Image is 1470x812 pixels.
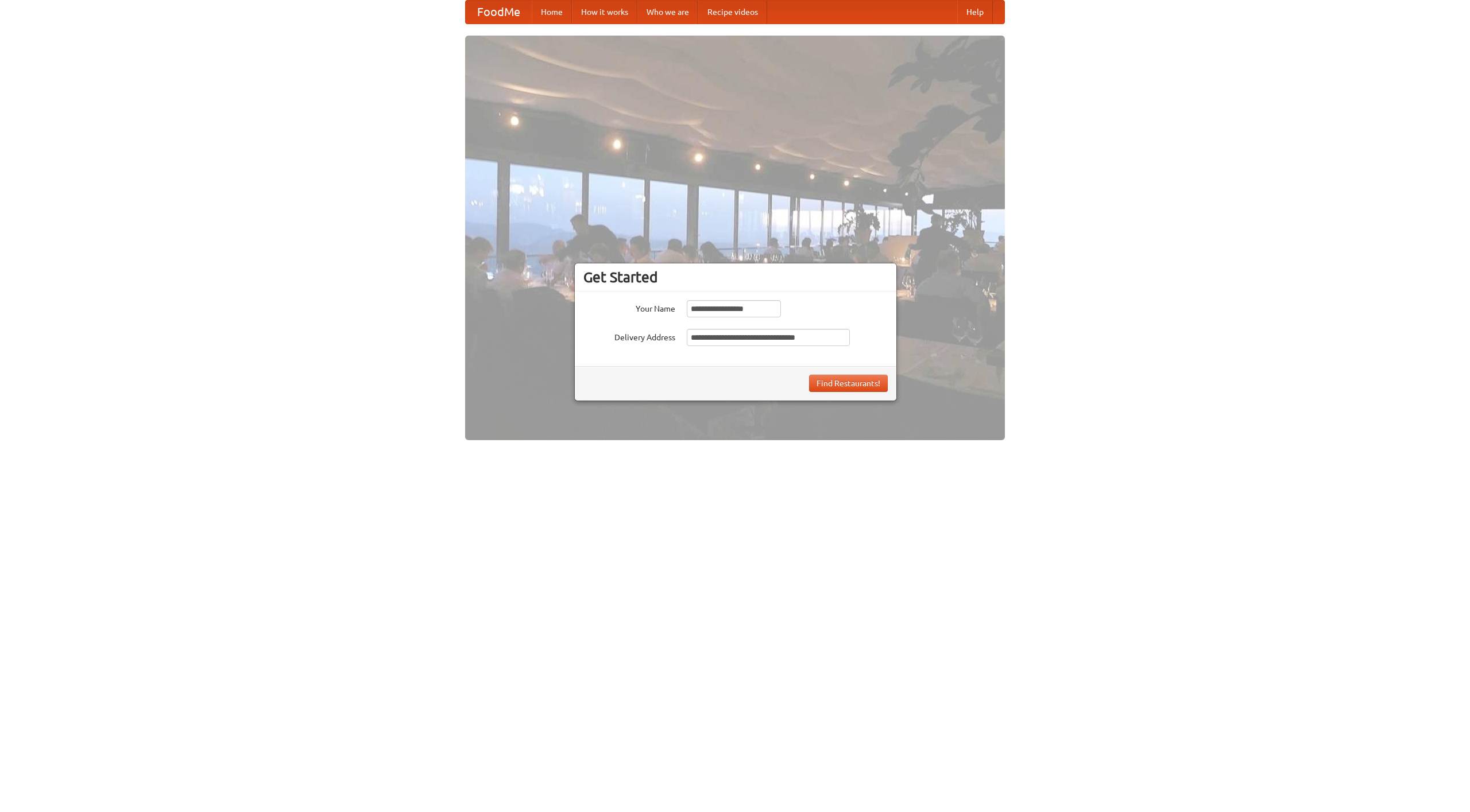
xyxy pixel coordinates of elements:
a: Help [957,1,993,24]
h3: Get Started [583,269,888,286]
a: How it works [572,1,637,24]
a: Who we are [637,1,698,24]
a: Recipe videos [698,1,767,24]
a: Home [532,1,572,24]
label: Delivery Address [583,329,675,343]
a: FoodMe [466,1,532,24]
label: Your Name [583,300,675,314]
button: Find Restaurants! [809,375,888,392]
